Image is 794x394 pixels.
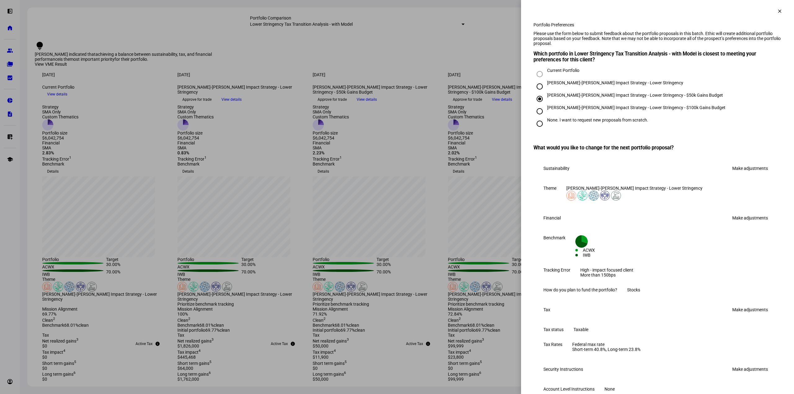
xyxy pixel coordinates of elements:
div: Account Level Instructions [543,387,595,392]
div: Tax status [543,327,564,332]
div: Security Instructions [543,367,583,372]
div: How do you plan to fund the portfolio? [543,287,617,292]
div: [PERSON_NAME]-[PERSON_NAME] Impact Strategy - Lower Stringency [566,186,703,191]
h3: What would you like to change for the next portfolio proposal? [533,145,782,151]
div: Federal max rate [572,342,640,352]
a: Make adjustments [729,163,772,173]
div: Theme [543,186,556,191]
div: Taxable [573,327,588,332]
a: Make adjustments [729,213,772,223]
div: [PERSON_NAME]-[PERSON_NAME] Impact Strategy - Lower Stringency - $50k Gains Budget [547,93,723,98]
div: More than 150bps [580,272,633,277]
a: Make adjustments [729,364,772,374]
div: IWB [583,253,593,258]
mat-icon: clear [777,8,783,14]
div: Portfolio Preferences [533,11,582,17]
div: [PERSON_NAME]-[PERSON_NAME] Impact Strategy - Lower Stringency [547,80,683,85]
img: education.colored.svg [566,191,576,201]
div: Stocks [627,287,640,292]
img: pollution.colored.svg [611,191,621,201]
div: Benchmark [543,235,565,240]
div: Tracking Error [543,268,570,272]
div: [PERSON_NAME]-[PERSON_NAME] Impact Strategy - Lower Stringency - $100k Gains Budget [547,105,725,110]
div: ACWX [583,248,595,253]
div: Short-term 40.8%, Long-term 23.8% [572,347,640,352]
div: Please use the form below to submit feedback about the portfolio proposals in this batch. Ethic w... [533,31,782,46]
div: Sustainability [543,166,569,171]
h3: Which portfolio in Lower Stringency Tax Transition Analysis - with Model is closest to meeting yo... [533,51,782,63]
div: Tax [543,307,550,312]
div: Tax Rates [543,342,562,347]
div: None. I want to request new proposals from scratch. [547,117,648,122]
div: Financial [543,215,561,220]
img: humanRights.colored.svg [600,191,610,201]
img: workerTreatment.colored.svg [589,191,599,201]
div: Portfolio Preferences [533,22,782,27]
div: High - impact focused client [580,268,633,272]
a: Make adjustments [729,305,772,315]
img: climateChange.colored.svg [578,191,587,201]
div: None [604,387,615,392]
